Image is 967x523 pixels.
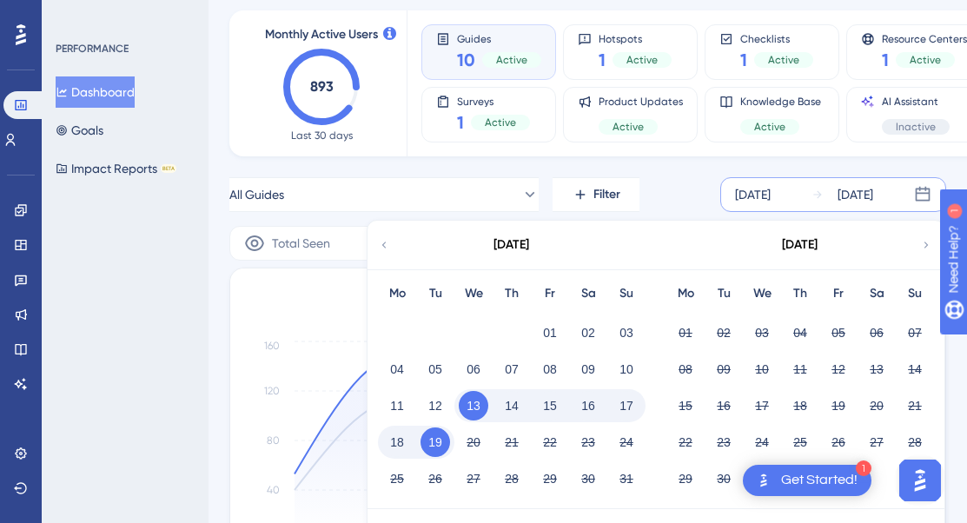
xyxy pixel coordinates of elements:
span: 1 [740,48,747,72]
div: Fr [819,283,858,304]
button: 09 [709,354,738,384]
span: Filter [593,184,620,205]
span: Active [768,53,799,67]
button: 02 [573,318,603,348]
button: 17 [612,391,641,420]
button: 16 [709,391,738,420]
tspan: 160 [264,340,280,352]
div: BETA [161,164,176,173]
span: Hotspots [599,32,672,44]
button: 19 [824,391,853,420]
button: Dashboard [56,76,135,108]
span: Need Help? [41,4,109,25]
button: 03 [747,318,777,348]
button: 23 [573,427,603,457]
span: Active [910,53,941,67]
div: Mo [666,283,705,304]
span: Active [754,120,785,134]
button: 28 [497,464,527,493]
div: Mo [378,283,416,304]
button: 16 [573,391,603,420]
span: Checklists [740,32,813,44]
button: Filter [553,177,639,212]
tspan: 80 [267,434,280,447]
span: Total Seen [272,233,330,254]
button: 21 [497,427,527,457]
button: 29 [535,464,565,493]
button: 13 [862,354,891,384]
button: 09 [573,354,603,384]
button: 30 [709,464,738,493]
div: Su [896,283,934,304]
button: 12 [824,354,853,384]
div: [DATE] [782,235,818,255]
iframe: UserGuiding AI Assistant Launcher [894,454,946,506]
div: Th [493,283,531,304]
button: 18 [785,391,815,420]
span: 1 [599,48,606,72]
button: 28 [900,427,930,457]
button: 15 [535,391,565,420]
span: Surveys [457,95,530,107]
button: 23 [709,427,738,457]
button: 08 [671,354,700,384]
div: 1 [121,9,126,23]
button: 04 [382,354,412,384]
span: 1 [457,110,464,135]
button: 31 [612,464,641,493]
button: 24 [747,427,777,457]
button: Goals [56,115,103,146]
div: [DATE] [838,184,873,205]
button: 15 [671,391,700,420]
button: 22 [535,427,565,457]
div: Sa [858,283,896,304]
div: Sa [569,283,607,304]
button: 06 [459,354,488,384]
div: [DATE] [735,184,771,205]
div: PERFORMANCE [56,42,129,56]
button: 11 [785,354,815,384]
button: 05 [421,354,450,384]
span: Last 30 days [291,129,353,142]
button: 04 [785,318,815,348]
button: 26 [421,464,450,493]
button: 25 [382,464,412,493]
button: 03 [612,318,641,348]
span: 1 [882,48,889,72]
button: 27 [459,464,488,493]
img: launcher-image-alternative-text [753,470,774,491]
tspan: 40 [267,484,280,496]
div: Tu [416,283,454,304]
button: 24 [612,427,641,457]
span: All Guides [229,184,284,205]
button: 27 [862,427,891,457]
span: 10 [457,48,475,72]
span: Product Updates [599,95,683,109]
span: Monthly Active Users [265,24,378,45]
span: Active [496,53,527,67]
span: AI Assistant [882,95,950,109]
button: 25 [785,427,815,457]
button: 11 [382,391,412,420]
div: Get Started! [781,471,858,490]
button: Impact ReportsBETA [56,153,176,184]
div: 1 [856,460,871,476]
button: 07 [497,354,527,384]
span: Guides [457,32,541,44]
button: 14 [900,354,930,384]
button: 12 [421,391,450,420]
span: Inactive [896,120,936,134]
button: 13 [459,391,488,420]
span: Knowledge Base [740,95,821,109]
div: [DATE] [493,235,529,255]
button: 26 [824,427,853,457]
div: Fr [531,283,569,304]
span: Resource Centers [882,32,967,44]
button: 22 [671,427,700,457]
div: Th [781,283,819,304]
button: 17 [747,391,777,420]
button: 20 [862,391,891,420]
button: 14 [497,391,527,420]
